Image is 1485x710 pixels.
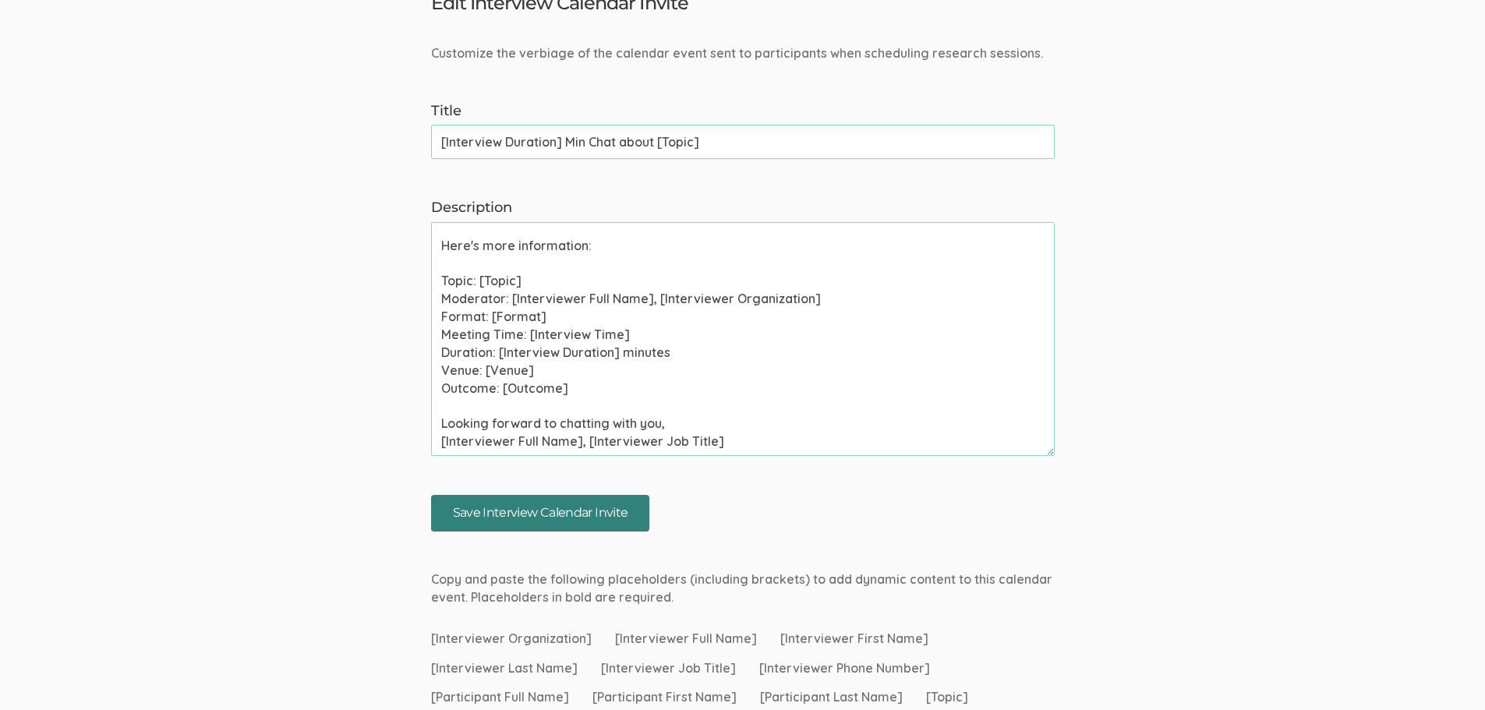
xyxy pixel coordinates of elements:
span: [Participant First Name] [592,688,737,706]
label: Description [431,198,1055,218]
span: [Interviewer Job Title] [601,659,736,677]
input: Save Interview Calendar Invite [431,495,650,532]
iframe: Chat Widget [1407,635,1485,710]
div: Customize the verbiage of the calendar event sent to participants when scheduling research sessions. [419,44,1066,62]
span: [Participant Full Name] [431,688,569,706]
span: [Interviewer Last Name] [431,659,578,677]
span: [Interviewer Full Name] [615,630,757,648]
span: [Interviewer First Name] [780,630,928,648]
span: [Interviewer Organization] [431,630,592,648]
p: Copy and paste the following placeholders (including brackets) to add dynamic content to this cal... [431,570,1055,606]
label: Title [431,101,1055,122]
span: [Interviewer Phone Number] [759,659,930,677]
span: [Topic] [926,688,968,706]
span: [Participant Last Name] [760,688,903,706]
